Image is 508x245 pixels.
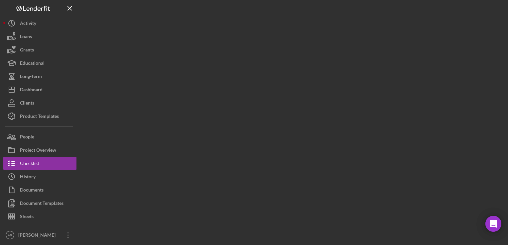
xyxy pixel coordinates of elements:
div: Long-Term [20,70,42,85]
div: Product Templates [20,110,59,124]
div: [PERSON_NAME] [17,228,60,243]
button: AR[PERSON_NAME] [3,228,76,242]
button: Project Overview [3,143,76,157]
button: Educational [3,56,76,70]
text: AR [8,233,12,237]
button: History [3,170,76,183]
div: Dashboard [20,83,43,98]
button: Loans [3,30,76,43]
button: Activity [3,17,76,30]
button: Sheets [3,210,76,223]
button: People [3,130,76,143]
div: Grants [20,43,34,58]
button: Product Templates [3,110,76,123]
div: Loans [20,30,32,45]
div: People [20,130,34,145]
div: Educational [20,56,45,71]
div: Document Templates [20,197,63,211]
div: Clients [20,96,34,111]
div: Sheets [20,210,34,225]
button: Long-Term [3,70,76,83]
button: Grants [3,43,76,56]
button: Clients [3,96,76,110]
div: Checklist [20,157,39,172]
button: Documents [3,183,76,197]
div: Open Intercom Messenger [485,216,501,232]
button: Document Templates [3,197,76,210]
div: Project Overview [20,143,56,158]
button: Checklist [3,157,76,170]
button: Dashboard [3,83,76,96]
div: Activity [20,17,36,32]
div: Documents [20,183,44,198]
div: History [20,170,36,185]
